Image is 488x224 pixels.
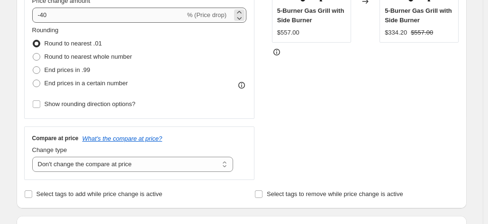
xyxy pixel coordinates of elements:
[385,7,452,24] span: 5-Burner Gas Grill with Side Burner
[32,134,79,142] h3: Compare at price
[277,7,344,24] span: 5-Burner Gas Grill with Side Burner
[32,8,185,23] input: -15
[45,40,102,47] span: Round to nearest .01
[187,11,226,18] span: % (Price drop)
[277,28,299,37] div: $557.00
[82,135,163,142] button: What's the compare at price?
[45,53,132,60] span: Round to nearest whole number
[385,28,407,37] div: $334.20
[32,146,67,153] span: Change type
[45,66,90,73] span: End prices in .99
[36,190,163,197] span: Select tags to add while price change is active
[32,27,59,34] span: Rounding
[267,190,403,197] span: Select tags to remove while price change is active
[45,80,128,87] span: End prices in a certain number
[411,28,433,37] strike: $557.00
[45,100,136,108] span: Show rounding direction options?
